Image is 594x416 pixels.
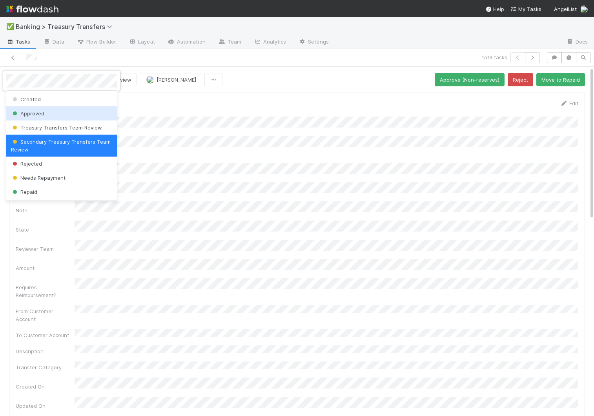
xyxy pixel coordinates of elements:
span: Repaid [11,189,37,195]
span: Needs Repayment [11,175,66,181]
span: Treasury Transfers Team Review [11,124,102,131]
span: Created [11,96,41,102]
span: Rejected [11,161,42,167]
span: Secondary Treasury Transfers Team Review [11,139,111,153]
span: Approved [11,110,44,117]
